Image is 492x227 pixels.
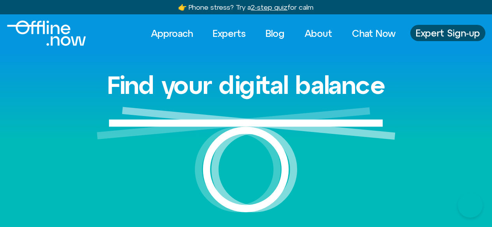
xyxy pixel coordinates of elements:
[178,3,313,11] a: 👉 Phone stress? Try a2-step quizfor calm
[97,107,396,225] img: Graphic of a white circle with a white line balancing on top to represent balance.
[345,25,403,42] a: Chat Now
[144,25,403,42] nav: Menu
[7,21,73,46] div: Logo
[458,193,483,218] iframe: Botpress
[107,71,385,99] h1: Find your digital balance
[410,25,485,41] a: Expert Sign-up
[416,28,480,38] span: Expert Sign-up
[206,25,253,42] a: Experts
[259,25,292,42] a: Blog
[298,25,339,42] a: About
[7,21,86,46] img: Offline.Now logo in white. Text of the words offline.now with a line going through the "O"
[251,3,287,11] u: 2-step quiz
[144,25,200,42] a: Approach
